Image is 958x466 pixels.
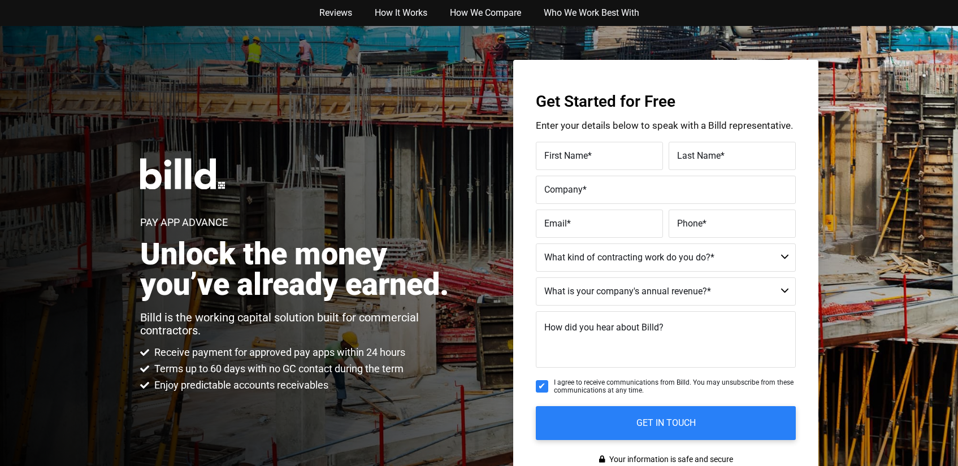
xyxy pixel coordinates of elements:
[536,406,796,440] input: GET IN TOUCH
[536,94,796,110] h3: Get Started for Free
[140,311,461,337] p: Billd is the working capital solution built for commercial contractors.
[151,362,404,376] span: Terms up to 60 days with no GC contact during the term
[677,218,703,229] span: Phone
[544,184,583,195] span: Company
[544,150,588,161] span: First Name
[140,239,461,300] h2: Unlock the money you’ve already earned.
[151,346,405,359] span: Receive payment for approved pay apps within 24 hours
[544,218,567,229] span: Email
[536,121,796,130] p: Enter your details below to speak with a Billd representative.
[544,322,664,333] span: How did you hear about Billd?
[677,150,721,161] span: Last Name
[554,378,796,395] span: I agree to receive communications from Billd. You may unsubscribe from these communications at an...
[140,217,228,228] h1: Pay App Advance
[151,378,328,392] span: Enjoy predictable accounts receivables
[536,380,548,393] input: I agree to receive communications from Billd. You may unsubscribe from these communications at an...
